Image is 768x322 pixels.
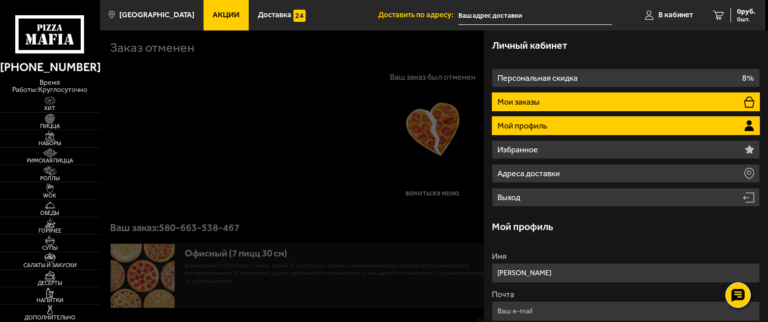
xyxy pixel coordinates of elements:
p: Мои заказы [497,98,542,106]
p: Избранное [497,146,540,154]
label: Почта [492,291,760,299]
input: Ваш e-mail [492,301,760,321]
img: 15daf4d41897b9f0e9f617042186c801.svg [293,10,306,22]
span: В кабинет [658,11,693,19]
h3: Личный кабинет [492,41,567,51]
p: Персональная скидка [497,74,580,82]
span: 0 шт. [737,16,755,22]
span: Доставка [258,11,291,19]
label: Имя [492,252,760,261]
span: 0 руб. [737,8,755,15]
input: Ваше имя [492,263,760,283]
p: Мой профиль [497,122,549,130]
span: [GEOGRAPHIC_DATA] [119,11,194,19]
span: Доставить по адресу: [378,11,458,19]
h3: Мой профиль [492,222,553,232]
span: Акции [213,11,240,19]
p: Адреса доставки [497,170,562,178]
input: Ваш адрес доставки [458,6,612,25]
p: 8% [742,74,754,82]
p: Выход [497,194,522,202]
